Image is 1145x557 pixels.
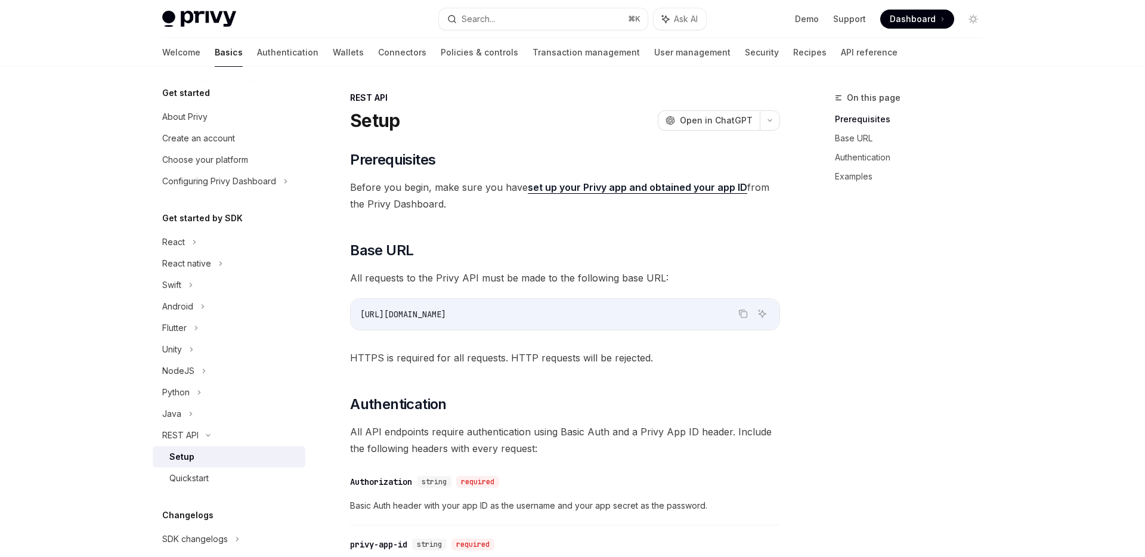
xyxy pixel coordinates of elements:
a: Base URL [835,129,992,148]
span: Ask AI [674,13,698,25]
a: Choose your platform [153,149,305,171]
div: REST API [162,428,199,442]
div: required [451,539,494,550]
div: REST API [350,92,780,104]
a: Create an account [153,128,305,149]
div: Java [162,407,181,421]
a: User management [654,38,731,67]
span: On this page [847,91,900,105]
a: Quickstart [153,468,305,489]
span: [URL][DOMAIN_NAME] [360,309,446,320]
div: Choose your platform [162,153,248,167]
span: Authentication [350,395,447,414]
a: Authentication [835,148,992,167]
a: Demo [795,13,819,25]
span: string [422,477,447,487]
button: Copy the contents from the code block [735,306,751,321]
div: NodeJS [162,364,194,378]
span: All API endpoints require authentication using Basic Auth and a Privy App ID header. Include the ... [350,423,780,457]
a: Authentication [257,38,318,67]
div: Python [162,385,190,400]
div: Quickstart [169,471,209,485]
span: HTTPS is required for all requests. HTTP requests will be rejected. [350,349,780,366]
div: Create an account [162,131,235,146]
span: Prerequisites [350,150,435,169]
div: Search... [462,12,495,26]
div: Setup [169,450,194,464]
h5: Changelogs [162,508,213,522]
div: Authorization [350,476,412,488]
span: All requests to the Privy API must be made to the following base URL: [350,270,780,286]
a: Connectors [378,38,426,67]
a: Recipes [793,38,827,67]
div: required [456,476,499,488]
h5: Get started by SDK [162,211,243,225]
button: Ask AI [654,8,706,30]
a: Setup [153,446,305,468]
button: Open in ChatGPT [658,110,760,131]
h1: Setup [350,110,400,131]
button: Ask AI [754,306,770,321]
span: Before you begin, make sure you have from the Privy Dashboard. [350,179,780,212]
div: privy-app-id [350,539,407,550]
img: light logo [162,11,236,27]
a: Wallets [333,38,364,67]
a: Policies & controls [441,38,518,67]
a: Dashboard [880,10,954,29]
div: React [162,235,185,249]
a: About Privy [153,106,305,128]
a: Basics [215,38,243,67]
div: Unity [162,342,182,357]
div: Swift [162,278,181,292]
a: Support [833,13,866,25]
div: About Privy [162,110,208,124]
a: Transaction management [533,38,640,67]
div: Flutter [162,321,187,335]
span: Basic Auth header with your app ID as the username and your app secret as the password. [350,499,780,513]
a: Security [745,38,779,67]
a: set up your Privy app and obtained your app ID [528,181,747,194]
div: SDK changelogs [162,532,228,546]
a: Prerequisites [835,110,992,129]
h5: Get started [162,86,210,100]
button: Toggle dark mode [964,10,983,29]
span: Open in ChatGPT [680,115,753,126]
a: Examples [835,167,992,186]
span: ⌘ K [628,14,640,24]
span: Base URL [350,241,413,260]
div: React native [162,256,211,271]
div: Configuring Privy Dashboard [162,174,276,188]
span: string [417,540,442,549]
a: API reference [841,38,898,67]
div: Android [162,299,193,314]
a: Welcome [162,38,200,67]
span: Dashboard [890,13,936,25]
button: Search...⌘K [439,8,648,30]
